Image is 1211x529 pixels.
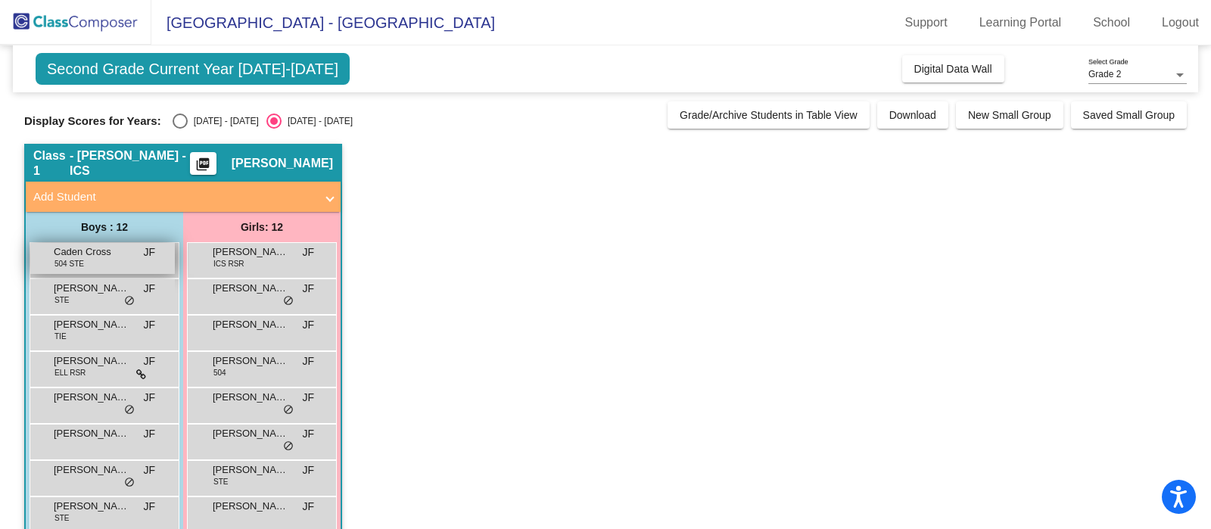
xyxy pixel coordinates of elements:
span: JF [143,317,155,333]
span: Class 1 [33,148,70,179]
div: [DATE] - [DATE] [188,114,259,128]
span: [PERSON_NAME] [54,317,129,332]
span: JF [143,244,155,260]
span: JF [143,499,155,515]
span: [PERSON_NAME] [232,156,333,171]
div: Girls: 12 [183,212,341,242]
span: ICS RSR [213,258,244,269]
span: 504 [213,367,226,378]
span: STE [54,512,69,524]
span: JF [302,426,314,442]
span: Grade 2 [1088,69,1121,79]
span: do_not_disturb_alt [283,440,294,453]
span: JF [302,353,314,369]
span: Grade/Archive Students in Table View [680,109,858,121]
span: [PERSON_NAME] [213,281,288,296]
span: New Small Group [968,109,1051,121]
mat-panel-title: Add Student [33,188,315,206]
span: JF [143,426,155,442]
span: [PERSON_NAME] [54,353,129,369]
span: [PERSON_NAME] [213,462,288,478]
span: JF [302,281,314,297]
button: Print Students Details [190,152,216,175]
span: [PERSON_NAME] [54,426,129,441]
span: [PERSON_NAME] [213,390,288,405]
mat-icon: picture_as_pdf [194,157,212,178]
span: Caden Cross [54,244,129,260]
span: [PERSON_NAME] [54,281,129,296]
span: do_not_disturb_alt [283,404,294,416]
span: [GEOGRAPHIC_DATA] - [GEOGRAPHIC_DATA] [151,11,495,35]
div: Boys : 12 [26,212,183,242]
a: School [1081,11,1142,35]
span: do_not_disturb_alt [124,295,135,307]
span: [PERSON_NAME] [213,499,288,514]
span: ELL RSR [54,367,86,378]
mat-expansion-panel-header: Add Student [26,182,341,212]
span: [PERSON_NAME] [213,244,288,260]
div: [DATE] - [DATE] [282,114,353,128]
mat-radio-group: Select an option [173,114,353,129]
span: Display Scores for Years: [24,114,161,128]
button: Download [877,101,948,129]
span: do_not_disturb_alt [124,477,135,489]
span: [PERSON_NAME] [54,390,129,405]
span: [PERSON_NAME] [213,353,288,369]
span: JF [302,244,314,260]
button: Saved Small Group [1071,101,1187,129]
span: [PERSON_NAME] [213,317,288,332]
span: do_not_disturb_alt [283,295,294,307]
span: - [PERSON_NAME] - ICS [70,148,190,179]
button: New Small Group [956,101,1063,129]
span: JF [302,390,314,406]
span: STE [213,476,228,487]
span: JF [143,281,155,297]
span: [PERSON_NAME] [54,499,129,514]
span: Second Grade Current Year [DATE]-[DATE] [36,53,350,85]
a: Learning Portal [967,11,1074,35]
span: JF [302,317,314,333]
span: Saved Small Group [1083,109,1175,121]
span: [PERSON_NAME] [54,462,129,478]
span: Digital Data Wall [914,63,992,75]
a: Support [893,11,960,35]
span: do_not_disturb_alt [124,404,135,416]
span: TIE [54,331,67,342]
button: Grade/Archive Students in Table View [668,101,870,129]
span: JF [143,353,155,369]
span: JF [302,499,314,515]
span: JF [143,390,155,406]
span: STE [54,294,69,306]
button: Digital Data Wall [902,55,1004,82]
span: JF [302,462,314,478]
span: Download [889,109,936,121]
span: JF [143,462,155,478]
span: [PERSON_NAME] [213,426,288,441]
a: Logout [1150,11,1211,35]
span: 504 STE [54,258,84,269]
